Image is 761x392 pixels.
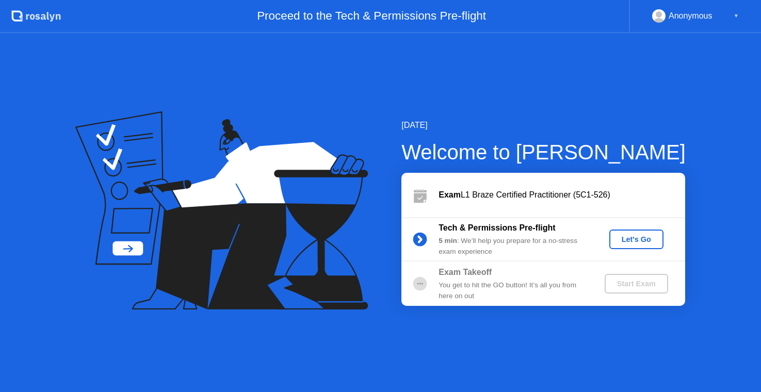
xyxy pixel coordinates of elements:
div: : We’ll help you prepare for a no-stress exam experience [439,236,587,257]
div: ▼ [734,9,739,23]
button: Let's Go [609,230,663,249]
div: Start Exam [609,280,664,288]
b: Exam Takeoff [439,268,492,276]
div: You get to hit the GO button! It’s all you from here on out [439,280,587,301]
div: Let's Go [613,235,659,243]
b: 5 min [439,237,457,244]
div: Anonymous [669,9,713,23]
b: Tech & Permissions Pre-flight [439,223,555,232]
div: [DATE] [401,119,686,132]
div: Welcome to [PERSON_NAME] [401,137,686,168]
div: L1 Braze Certified Practitioner (5C1-526) [439,189,685,201]
button: Start Exam [605,274,668,293]
b: Exam [439,190,461,199]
